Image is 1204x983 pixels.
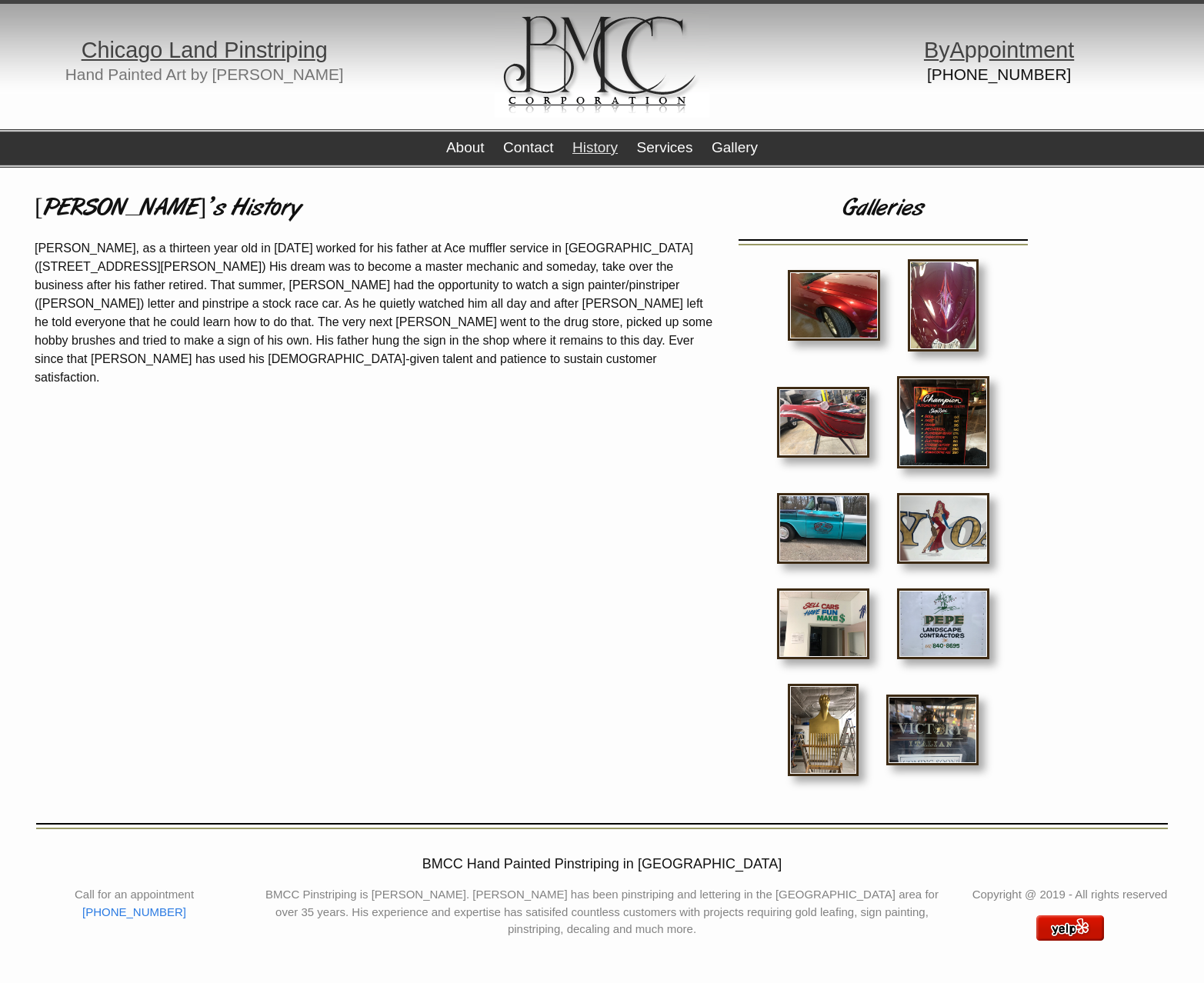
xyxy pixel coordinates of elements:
a: Contact [503,139,553,155]
img: 29383.JPG [908,259,979,352]
img: BMCC Hand Painted Pinstriping [1036,915,1104,941]
span: Chica [82,38,138,62]
img: IMG_4294.jpg [897,376,989,468]
li: Call for an appointment [23,886,245,904]
a: [PHONE_NUMBER] [82,905,186,918]
h1: g p g [12,42,397,58]
img: IMG_2357.jpg [886,695,979,765]
p: [PERSON_NAME], as a thirteen year old in [DATE] worked for his father at Ace muffler service in [... [35,239,718,387]
img: logo.gif [495,4,709,118]
h1: Galleries [729,191,1037,228]
span: o Land Pinstri [150,38,285,62]
img: IMG_2550.jpg [897,493,989,564]
h1: y pp [806,42,1192,58]
img: IMG_1688.JPG [788,270,880,341]
span: B [924,38,939,62]
a: About [446,139,485,155]
a: [PHONE_NUMBER] [927,65,1071,83]
img: IMG_2632.jpg [777,387,869,458]
a: Gallery [712,139,758,155]
span: ointment [989,38,1074,62]
h1: [PERSON_NAME]’s History [35,191,718,228]
img: IMG_3465.jpg [777,493,869,564]
img: IMG_3795.jpg [777,588,869,659]
p: BMCC Pinstriping is [PERSON_NAME]. [PERSON_NAME] has been pinstriping and lettering in the [GEOGR... [257,886,947,938]
a: Services [637,139,693,155]
img: IMG_1071.jpg [788,684,859,776]
p: Copyright @ 2019 - All rights reserved [959,886,1181,904]
span: A [950,38,965,62]
h2: Hand Painted Art by [PERSON_NAME] [12,69,397,81]
a: History [572,139,618,155]
img: IMG_2395.jpg [897,588,989,659]
h2: BMCC Hand Painted Pinstriping in [GEOGRAPHIC_DATA] [23,854,1181,875]
span: in [298,38,315,62]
